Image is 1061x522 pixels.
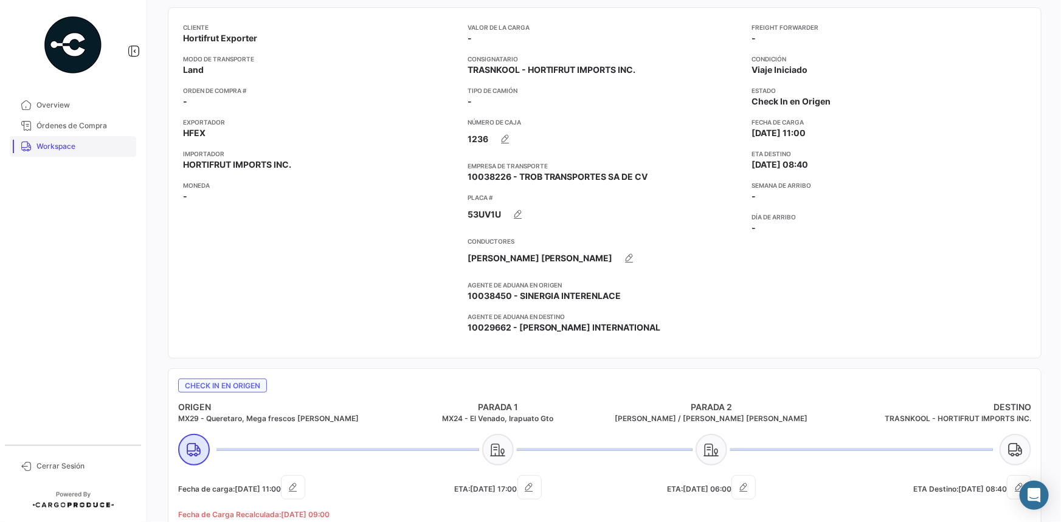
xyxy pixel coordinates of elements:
[36,461,131,472] span: Cerrar Sesión
[178,509,392,520] h5: Fecha de Carga Recalculada:
[10,115,136,136] a: Órdenes de Compra
[43,15,103,75] img: powered-by.png
[468,54,742,64] app-card-info-title: Consignatario
[468,117,742,127] app-card-info-title: Número de Caja
[752,159,808,171] span: [DATE] 08:40
[752,149,1026,159] app-card-info-title: ETA Destino
[752,95,831,108] span: Check In en Origen
[818,401,1031,413] h4: DESTINO
[36,100,131,111] span: Overview
[468,133,488,145] span: 1236
[468,280,742,290] app-card-info-title: Agente de Aduana en Origen
[183,95,187,108] span: -
[183,22,458,32] app-card-info-title: Cliente
[468,161,742,171] app-card-info-title: Empresa de Transporte
[468,236,742,246] app-card-info-title: Conductores
[183,149,458,159] app-card-info-title: Importador
[178,379,267,393] span: Check In en Origen
[183,180,458,190] app-card-info-title: Moneda
[468,95,472,108] span: -
[818,475,1031,500] h5: ETA Destino:
[183,64,204,76] span: Land
[468,208,501,221] span: 53UV1U
[178,475,392,500] h5: Fecha de carga:
[468,321,661,334] span: 10029662 - [PERSON_NAME] INTERNATIONAL
[392,401,605,413] h4: PARADA 1
[36,141,131,152] span: Workspace
[281,510,330,519] span: [DATE] 09:00
[818,413,1031,424] h5: TRASNKOOL - HORTIFRUT IMPORTS INC.
[468,290,621,302] span: 10038450 - SINERGIA INTERENLACE
[10,136,136,157] a: Workspace
[178,401,392,413] h4: ORIGEN
[958,484,1007,493] span: [DATE] 08:40
[183,127,206,139] span: HFEX
[468,193,742,202] app-card-info-title: Placa #
[752,212,1026,222] app-card-info-title: Día de Arribo
[183,190,187,202] span: -
[752,180,1026,190] app-card-info-title: Semana de Arribo
[605,401,818,413] h4: PARADA 2
[468,22,742,32] app-card-info-title: Valor de la Carga
[605,413,818,424] h5: [PERSON_NAME] / [PERSON_NAME] [PERSON_NAME]
[468,64,636,76] span: TRASNKOOL - HORTIFRUT IMPORTS INC.
[183,117,458,127] app-card-info-title: Exportador
[36,120,131,131] span: Órdenes de Compra
[392,413,605,424] h5: MX24 - El Venado, Irapuato Gto
[183,54,458,64] app-card-info-title: Modo de Transporte
[752,222,756,234] span: -
[683,484,731,493] span: [DATE] 06:00
[10,95,136,115] a: Overview
[468,86,742,95] app-card-info-title: Tipo de Camión
[1020,481,1049,510] div: Abrir Intercom Messenger
[752,117,1026,127] app-card-info-title: Fecha de carga
[178,413,392,424] h5: MX29 - Queretaro, Mega frescos [PERSON_NAME]
[468,32,472,44] span: -
[752,54,1026,64] app-card-info-title: Condición
[183,32,257,44] span: Hortifrut Exporter
[183,159,291,171] span: HORTIFRUT IMPORTS INC.
[468,171,648,183] span: 10038226 - TROB TRANSPORTES SA DE CV
[235,484,281,493] span: [DATE] 11:00
[752,86,1026,95] app-card-info-title: Estado
[468,312,742,321] app-card-info-title: Agente de Aduana en Destino
[752,190,756,202] span: -
[392,475,605,500] h5: ETA:
[605,475,818,500] h5: ETA:
[468,252,613,264] span: [PERSON_NAME] [PERSON_NAME]
[183,86,458,95] app-card-info-title: Orden de Compra #
[752,22,1026,32] app-card-info-title: Freight Forwarder
[752,32,756,44] span: -
[752,64,807,76] span: Viaje Iniciado
[471,484,517,493] span: [DATE] 17:00
[752,127,806,139] span: [DATE] 11:00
